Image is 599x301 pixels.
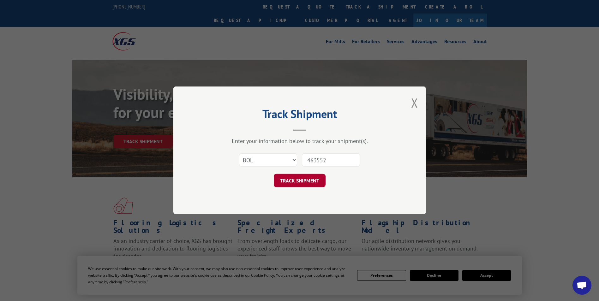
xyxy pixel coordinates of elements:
button: Close modal [411,94,418,111]
div: Open chat [572,276,591,295]
input: Number(s) [302,154,360,167]
h2: Track Shipment [205,109,394,121]
div: Enter your information below to track your shipment(s). [205,138,394,145]
button: TRACK SHIPMENT [274,174,326,187]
